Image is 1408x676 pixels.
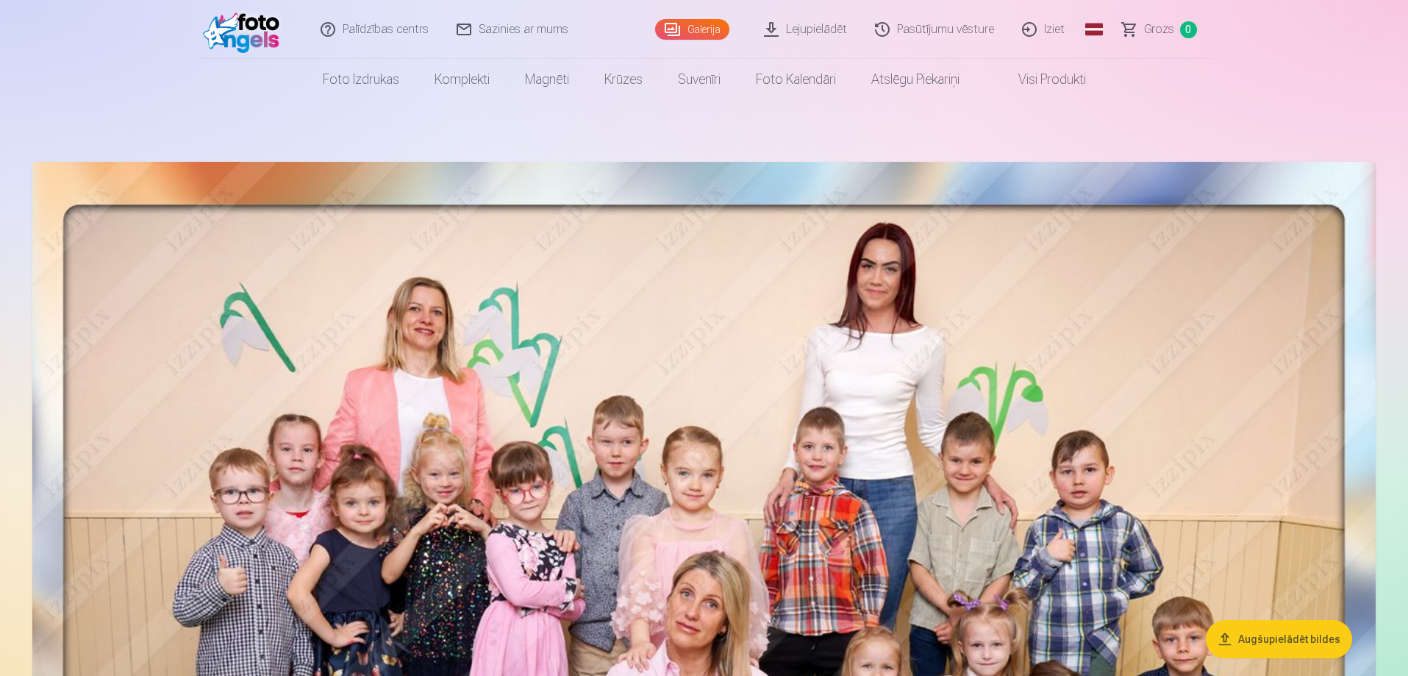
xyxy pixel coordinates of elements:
a: Komplekti [417,59,507,100]
a: Magnēti [507,59,587,100]
img: /fa1 [203,6,287,53]
span: 0 [1180,21,1197,38]
span: Grozs [1144,21,1174,38]
a: Krūzes [587,59,660,100]
a: Foto kalendāri [738,59,854,100]
a: Galerija [655,19,729,40]
a: Visi produkti [977,59,1104,100]
button: Augšupielādēt bildes [1206,620,1352,658]
a: Foto izdrukas [305,59,417,100]
a: Atslēgu piekariņi [854,59,977,100]
a: Suvenīri [660,59,738,100]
